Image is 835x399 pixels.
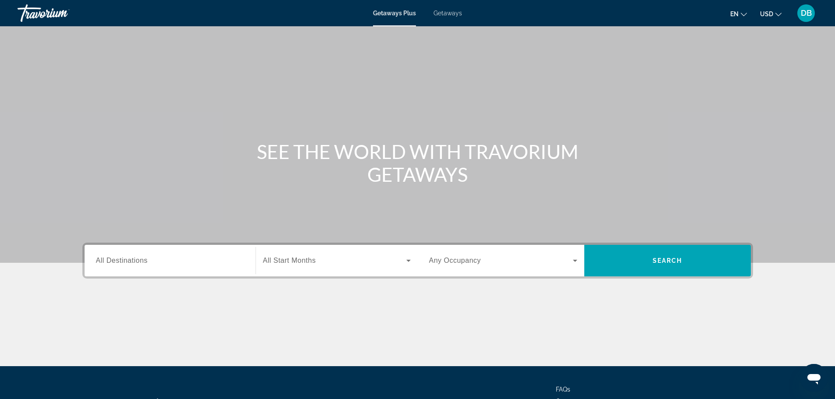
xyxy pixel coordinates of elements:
a: FAQs [556,386,570,393]
span: All Start Months [263,257,316,264]
div: Search widget [85,245,751,276]
span: All Destinations [96,257,148,264]
span: USD [760,11,773,18]
button: User Menu [795,4,817,22]
a: Travorium [18,2,105,25]
button: Change currency [760,7,782,20]
a: Getaways Plus [373,10,416,17]
span: Any Occupancy [429,257,481,264]
span: en [730,11,739,18]
iframe: Button to launch messaging window [800,364,828,392]
span: Search [653,257,682,264]
button: Change language [730,7,747,20]
h1: SEE THE WORLD WITH TRAVORIUM GETAWAYS [253,140,582,186]
a: Getaways [433,10,462,17]
span: DB [801,9,812,18]
button: Search [584,245,751,276]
